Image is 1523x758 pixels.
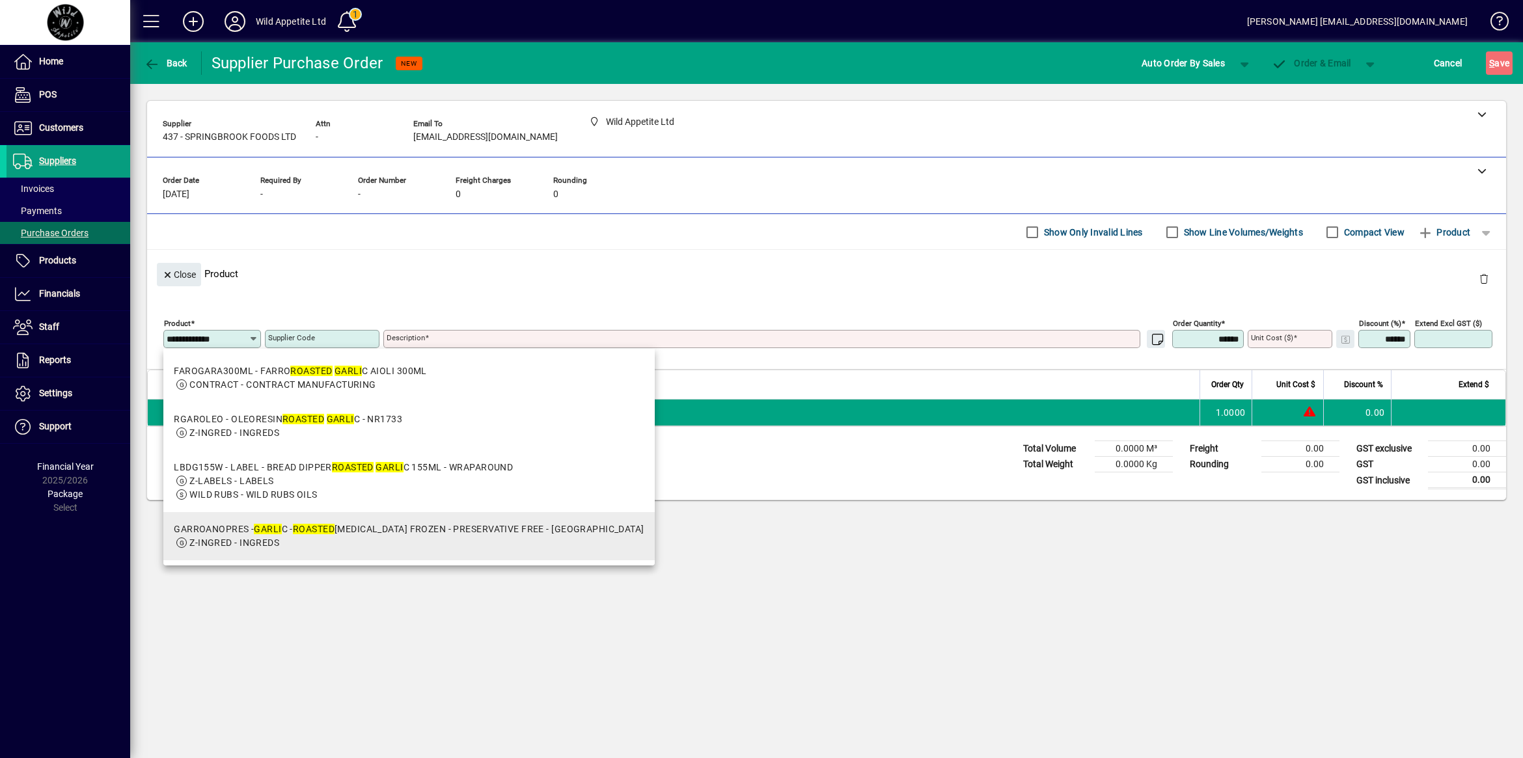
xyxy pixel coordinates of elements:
[293,524,335,534] em: ROASTED
[1183,441,1261,457] td: Freight
[1261,441,1339,457] td: 0.00
[1468,263,1500,294] button: Delete
[456,189,461,200] span: 0
[130,51,202,75] app-page-header-button: Back
[154,268,204,280] app-page-header-button: Close
[1486,51,1513,75] button: Save
[1181,226,1303,239] label: Show Line Volumes/Weights
[39,56,63,66] span: Home
[1276,377,1315,392] span: Unit Cost $
[358,189,361,200] span: -
[163,354,654,402] mat-option: FAROGARA300ML - FARRO ROASTED GARLIC AIOLI 300ML
[1428,457,1506,472] td: 0.00
[147,250,1506,297] div: Product
[39,122,83,133] span: Customers
[39,388,72,398] span: Settings
[7,222,130,244] a: Purchase Orders
[7,278,130,310] a: Financials
[332,462,374,472] em: ROASTED
[174,461,513,474] div: LBDG155W - LABEL - BREAD DIPPER C 155ML - WRAPAROUND
[1481,3,1507,45] a: Knowledge Base
[387,333,425,342] mat-label: Description
[282,414,324,424] em: ROASTED
[1041,226,1143,239] label: Show Only Invalid Lines
[1323,399,1391,426] td: 0.00
[39,255,76,265] span: Products
[1468,273,1500,284] app-page-header-button: Delete
[39,421,72,431] span: Support
[189,427,279,438] span: Z-INGRED - INGREDS
[1350,457,1428,472] td: GST
[7,79,130,111] a: POS
[1173,319,1221,328] mat-label: Order Quantity
[7,311,130,344] a: Staff
[189,489,317,500] span: WILD RUBS - WILD RUBS OILS
[174,364,427,378] div: FAROGARA300ML - FARRO C AIOLI 300ML
[268,333,315,342] mat-label: Supplier Code
[1095,441,1173,457] td: 0.0000 M³
[1431,51,1466,75] button: Cancel
[254,524,281,534] em: GARLI
[157,263,201,286] button: Close
[39,355,71,365] span: Reports
[1135,51,1231,75] button: Auto Order By Sales
[413,132,558,142] span: [EMAIL_ADDRESS][DOMAIN_NAME]
[163,189,189,200] span: [DATE]
[1344,377,1383,392] span: Discount %
[376,462,403,472] em: GARLI
[189,379,376,390] span: CONTRACT - CONTRACT MANUFACTURING
[37,461,94,472] span: Financial Year
[1415,319,1482,328] mat-label: Extend excl GST ($)
[144,58,187,68] span: Back
[335,366,362,376] em: GARLI
[1341,226,1405,239] label: Compact View
[553,189,558,200] span: 0
[189,476,273,486] span: Z-LABELS - LABELS
[13,183,54,194] span: Invoices
[1428,441,1506,457] td: 0.00
[1428,472,1506,489] td: 0.00
[174,413,402,426] div: RGAROLEO - OLEORESIN C - NR1733
[1200,399,1252,426] td: 1.0000
[1350,472,1428,489] td: GST inclusive
[1247,11,1468,32] div: [PERSON_NAME] [EMAIL_ADDRESS][DOMAIN_NAME]
[212,53,383,74] div: Supplier Purchase Order
[163,402,654,450] mat-option: RGAROLEO - OLEORESIN ROASTED GARLIC - NR1733
[1017,457,1095,472] td: Total Weight
[1251,333,1293,342] mat-label: Unit Cost ($)
[13,228,89,238] span: Purchase Orders
[256,11,326,32] div: Wild Appetite Ltd
[141,51,191,75] button: Back
[1211,377,1244,392] span: Order Qty
[1489,53,1509,74] span: ave
[163,512,654,560] mat-option: GARROANOPRES - GARLIC - ROASTED PULP FROZEN - PRESERVATIVE FREE - SPRINGBROOK
[260,189,263,200] span: -
[7,344,130,377] a: Reports
[39,156,76,166] span: Suppliers
[1350,441,1428,457] td: GST exclusive
[1489,58,1494,68] span: S
[7,112,130,144] a: Customers
[7,46,130,78] a: Home
[1183,457,1261,472] td: Rounding
[1459,377,1489,392] span: Extend $
[1142,53,1225,74] span: Auto Order By Sales
[13,206,62,216] span: Payments
[189,537,279,548] span: Z-INGRED - INGREDS
[1359,319,1401,328] mat-label: Discount (%)
[7,245,130,277] a: Products
[1272,58,1351,68] span: Order & Email
[162,264,196,286] span: Close
[39,288,80,299] span: Financials
[164,319,191,328] mat-label: Product
[39,89,57,100] span: POS
[1261,457,1339,472] td: 0.00
[163,132,296,142] span: 437 - SPRINGBROOK FOODS LTD
[7,200,130,222] a: Payments
[174,522,644,536] div: GARROANOPRES - C - [MEDICAL_DATA] FROZEN - PRESERVATIVE FREE - [GEOGRAPHIC_DATA]
[290,366,332,376] em: ROASTED
[7,411,130,443] a: Support
[327,414,354,424] em: GARLI
[48,489,83,499] span: Package
[1265,51,1358,75] button: Order & Email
